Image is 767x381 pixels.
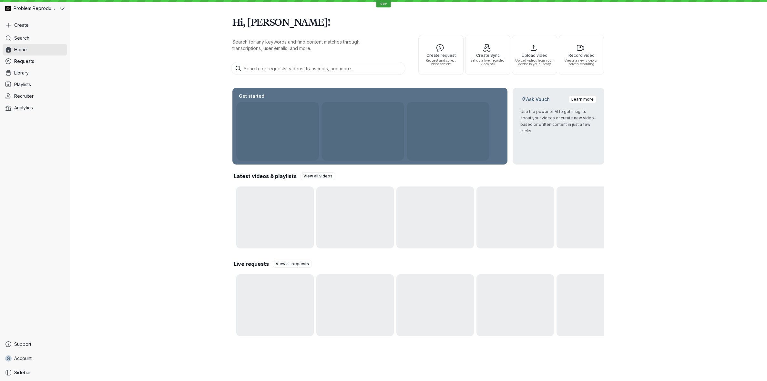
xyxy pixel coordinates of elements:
span: Playlists [14,81,31,88]
span: Upload videos from your device to your library [515,59,554,66]
a: Recruiter [3,90,67,102]
span: Sidebar [14,369,31,376]
button: Upload videoUpload videos from your device to your library [512,35,557,75]
p: Use the power of AI to get insights about your videos or create new video-based or written conten... [520,108,597,134]
p: Search for any keywords and find content matches through transcriptions, user emails, and more. [232,39,387,52]
h2: Live requests [234,260,269,267]
img: Problem Reproductions avatar [5,5,11,11]
button: Create [3,19,67,31]
span: Create request [421,53,461,57]
span: Problem Reproductions [14,5,55,12]
h1: Hi, [PERSON_NAME]! [232,13,604,31]
span: Recruiter [14,93,34,99]
span: S [7,355,10,362]
span: Analytics [14,105,33,111]
span: Library [14,70,29,76]
span: Account [14,355,32,362]
a: View all requests [273,260,312,268]
span: View all requests [276,261,309,267]
span: Learn more [571,96,594,103]
a: Learn more [568,95,597,103]
h2: Ask Vouch [520,96,551,103]
input: Search for requests, videos, transcripts, and more... [231,62,405,75]
span: View all videos [303,173,332,179]
span: Search [14,35,29,41]
a: Analytics [3,102,67,114]
button: Record videoCreate a new video or screen recording [559,35,604,75]
h2: Get started [238,93,266,99]
a: Home [3,44,67,55]
div: Problem Reproductions [3,3,58,14]
button: Create SyncSet up a live, recorded video call [465,35,510,75]
span: Upload video [515,53,554,57]
h2: Latest videos & playlists [234,173,297,180]
span: Support [14,341,31,347]
a: View all videos [301,172,335,180]
a: SAccount [3,353,67,364]
span: Home [14,46,27,53]
span: Record video [562,53,601,57]
span: Set up a live, recorded video call [468,59,507,66]
a: Search [3,32,67,44]
span: Create Sync [468,53,507,57]
button: Create requestRequest and collect video content [418,35,464,75]
a: Support [3,338,67,350]
a: Requests [3,55,67,67]
button: Problem Reproductions avatarProblem Reproductions [3,3,67,14]
a: Library [3,67,67,79]
span: Create [14,22,29,28]
span: Requests [14,58,34,65]
span: Create a new video or screen recording [562,59,601,66]
a: Sidebar [3,367,67,378]
a: Playlists [3,79,67,90]
span: Request and collect video content [421,59,461,66]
